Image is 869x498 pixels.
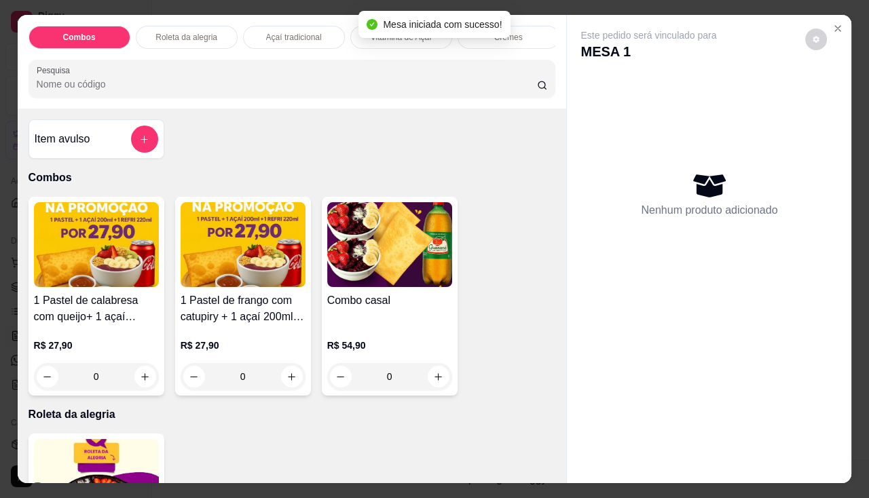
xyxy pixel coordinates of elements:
p: Açaí tradicional [266,32,322,43]
p: R$ 27,90 [181,339,306,352]
p: MESA 1 [580,42,716,61]
h4: Item avulso [35,131,90,147]
p: Roleta da alegria [155,32,217,43]
h4: 1 Pastel de frango com catupiry + 1 açaí 200ml + 1 refri lata 220ml [181,292,306,325]
img: product-image [34,202,159,287]
button: Close [827,18,849,39]
span: Mesa iniciada com sucesso! [383,19,502,30]
input: Pesquisa [37,77,537,91]
span: check-circle [367,19,377,30]
img: product-image [181,202,306,287]
p: Vitamina de Açaí [371,32,432,43]
p: R$ 54,90 [327,339,452,352]
button: decrease-product-quantity [805,28,827,50]
p: Roleta da alegria [29,406,556,423]
h4: 1 Pastel de calabresa com queijo+ 1 açaí 200ml+ 1 refri lata 220ml [34,292,159,325]
p: R$ 27,90 [34,339,159,352]
p: Combos [63,32,96,43]
img: product-image [327,202,452,287]
button: add-separate-item [131,126,158,153]
h4: Combo casal [327,292,452,309]
label: Pesquisa [37,64,75,76]
p: Combos [29,170,556,186]
p: Cremes [494,32,523,43]
p: Este pedido será vinculado para [580,28,716,42]
p: Nenhum produto adicionado [641,202,777,218]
